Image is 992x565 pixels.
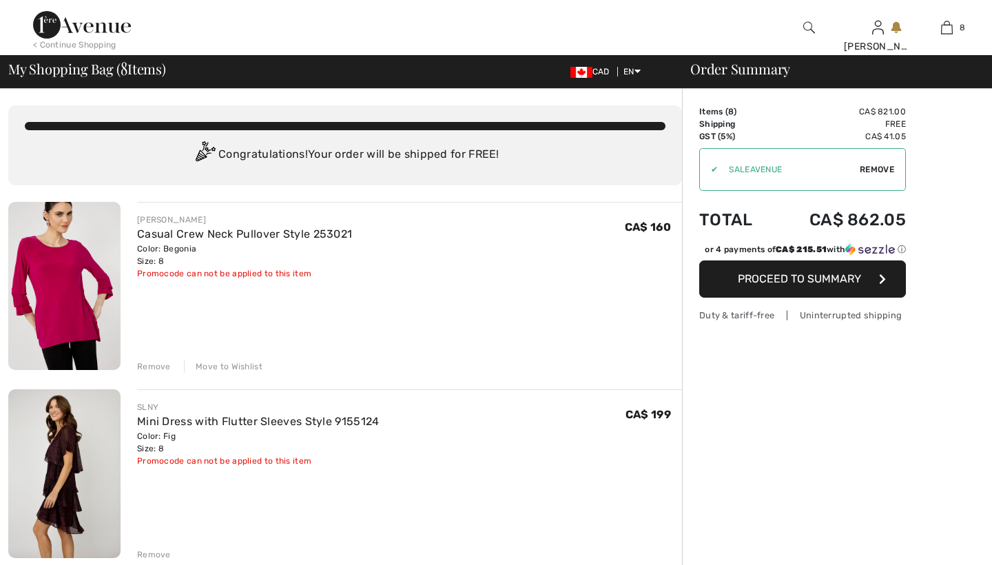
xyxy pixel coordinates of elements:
td: CA$ 41.05 [773,130,906,143]
span: 8 [121,59,127,76]
span: CA$ 160 [625,220,671,234]
img: 1ère Avenue [33,11,131,39]
img: My Bag [941,19,953,36]
td: Shipping [699,118,773,130]
div: Color: Begonia Size: 8 [137,243,352,267]
img: Mini Dress with Flutter Sleeves Style 9155124 [8,389,121,557]
a: Mini Dress with Flutter Sleeves Style 9155124 [137,415,380,428]
td: Free [773,118,906,130]
span: 8 [960,21,965,34]
td: GST (5%) [699,130,773,143]
span: Proceed to Summary [738,272,861,285]
a: 8 [913,19,980,36]
span: My Shopping Bag ( Items) [8,62,166,76]
img: Casual Crew Neck Pullover Style 253021 [8,202,121,370]
img: Sezzle [845,243,895,256]
button: Proceed to Summary [699,260,906,298]
div: Order Summary [674,62,984,76]
span: Remove [860,163,894,176]
img: My Info [872,19,884,36]
span: 8 [728,107,734,116]
a: Sign In [872,21,884,34]
div: Promocode can not be applied to this item [137,455,380,467]
span: EN [623,67,641,76]
div: < Continue Shopping [33,39,116,51]
span: CA$ 199 [626,408,671,421]
div: [PERSON_NAME] [844,39,911,54]
span: CAD [570,67,615,76]
div: Color: Fig Size: 8 [137,430,380,455]
div: Remove [137,360,171,373]
img: search the website [803,19,815,36]
a: Casual Crew Neck Pullover Style 253021 [137,227,352,240]
div: or 4 payments of with [705,243,906,256]
div: Remove [137,548,171,561]
div: [PERSON_NAME] [137,214,352,226]
td: CA$ 862.05 [773,196,906,243]
div: SLNY [137,401,380,413]
img: Congratulation2.svg [191,141,218,169]
span: CA$ 215.51 [776,245,827,254]
div: ✔ [700,163,718,176]
div: Duty & tariff-free | Uninterrupted shipping [699,309,906,322]
input: Promo code [718,149,860,190]
td: Total [699,196,773,243]
div: Congratulations! Your order will be shipped for FREE! [25,141,665,169]
img: Canadian Dollar [570,67,592,78]
iframe: Opens a widget where you can chat to one of our agents [898,524,978,558]
td: CA$ 821.00 [773,105,906,118]
div: Move to Wishlist [184,360,262,373]
div: Promocode can not be applied to this item [137,267,352,280]
td: Items ( ) [699,105,773,118]
div: or 4 payments ofCA$ 215.51withSezzle Click to learn more about Sezzle [699,243,906,260]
